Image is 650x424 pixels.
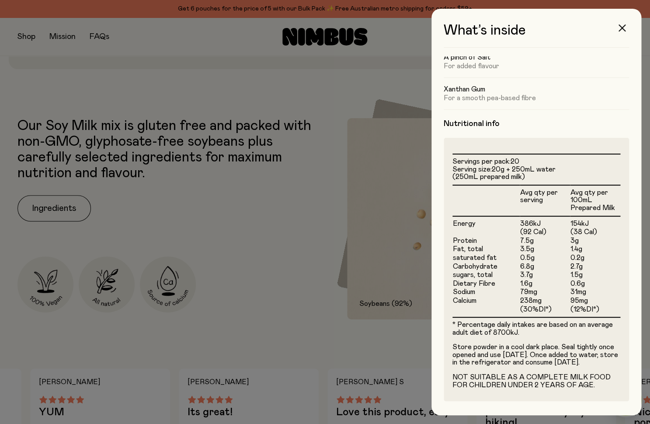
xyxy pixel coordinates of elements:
td: 95mg [570,297,620,305]
td: 1.6g [520,280,570,288]
p: * Percentage daily intakes are based on an average adult diet of 8700kJ. [452,321,620,336]
h3: What’s inside [444,23,629,48]
p: Store powder in a cool dark place. Seal tightly once opened and use [DATE]. Once added to water, ... [452,343,620,367]
td: 1.5g [570,271,620,280]
p: NOT SUITABLE AS A COMPLETE MILK FOOD FOR CHILDREN UNDER 2 YEARS OF AGE. [452,374,620,389]
span: Energy [453,220,476,227]
td: 31mg [570,288,620,297]
span: 20 [511,158,519,165]
span: Calcium [453,297,476,304]
td: (30%DI*) [520,305,570,317]
p: For added flavour [444,62,629,70]
h5: Xanthan Gum [444,85,629,94]
li: Serving size: [452,166,620,181]
td: (12%DI*) [570,305,620,317]
td: (92 Cal) [520,228,570,237]
td: 79mg [520,288,570,297]
span: Carbohydrate [453,263,497,270]
th: Avg qty per 100mL Prepared Milk [570,185,620,216]
td: 6.8g [520,263,570,271]
span: 20g + 250mL water (250mL prepared milk) [452,166,556,181]
td: 0.6g [570,280,620,288]
td: 238mg [520,297,570,305]
h5: A pinch of Salt [444,53,629,62]
h4: Nutritional info [444,119,629,129]
td: 3.5g [520,245,570,254]
td: 0.5g [520,254,570,263]
td: 3g [570,237,620,245]
span: Sodium [453,288,475,295]
td: (38 Cal) [570,228,620,237]
span: Fat, total [453,245,483,252]
td: 7.5g [520,237,570,245]
p: For a smooth pea-based fibre [444,94,629,102]
td: 1.4g [570,245,620,254]
td: 2.7g [570,263,620,271]
span: sugars, total [453,271,493,278]
span: Protein [453,237,477,244]
span: Dietary Fibre [453,280,495,287]
td: 0.2g [570,254,620,263]
span: saturated fat [453,254,497,261]
td: 386kJ [520,216,570,228]
th: Avg qty per serving [520,185,570,216]
li: Servings per pack: [452,158,620,166]
td: 154kJ [570,216,620,228]
td: 3.7g [520,271,570,280]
